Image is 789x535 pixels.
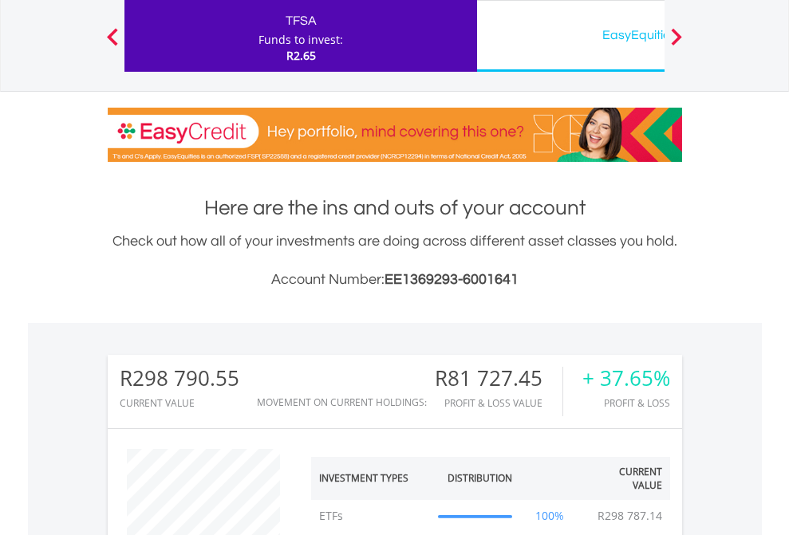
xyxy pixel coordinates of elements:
div: CURRENT VALUE [120,398,239,408]
div: Profit & Loss [582,398,670,408]
span: R2.65 [286,48,316,63]
div: R81 727.45 [435,367,562,390]
div: TFSA [134,10,467,32]
h1: Here are the ins and outs of your account [108,194,682,222]
th: Current Value [580,457,670,500]
h3: Account Number: [108,269,682,291]
div: Check out how all of your investments are doing across different asset classes you hold. [108,230,682,291]
div: Movement on Current Holdings: [257,397,427,407]
img: EasyCredit Promotion Banner [108,108,682,162]
th: Investment Types [311,457,431,500]
div: Funds to invest: [258,32,343,48]
button: Next [661,36,692,52]
div: R298 790.55 [120,367,239,390]
td: R298 787.14 [590,500,670,532]
div: + 37.65% [582,367,670,390]
div: Distribution [448,471,512,485]
div: Profit & Loss Value [435,398,562,408]
td: 100% [520,500,580,532]
button: Previous [97,36,128,52]
td: ETFs [311,500,431,532]
span: EE1369293-6001641 [385,272,519,287]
